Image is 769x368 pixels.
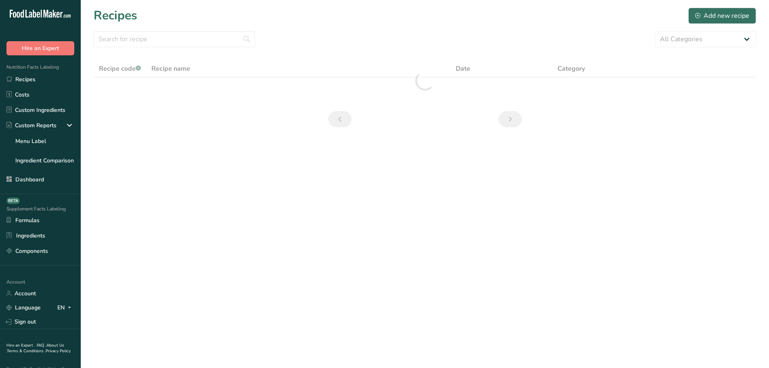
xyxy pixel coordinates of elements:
[6,121,57,130] div: Custom Reports
[37,343,46,348] a: FAQ .
[7,348,46,354] a: Terms & Conditions .
[94,31,255,47] input: Search for recipe
[6,41,74,55] button: Hire an Expert
[688,8,756,24] button: Add new recipe
[57,303,74,313] div: EN
[499,111,522,127] a: Next page
[6,198,20,204] div: BETA
[6,301,41,315] a: Language
[94,6,137,25] h1: Recipes
[6,343,64,354] a: About Us .
[695,11,749,21] div: Add new recipe
[46,348,71,354] a: Privacy Policy
[6,343,35,348] a: Hire an Expert .
[328,111,352,127] a: Previous page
